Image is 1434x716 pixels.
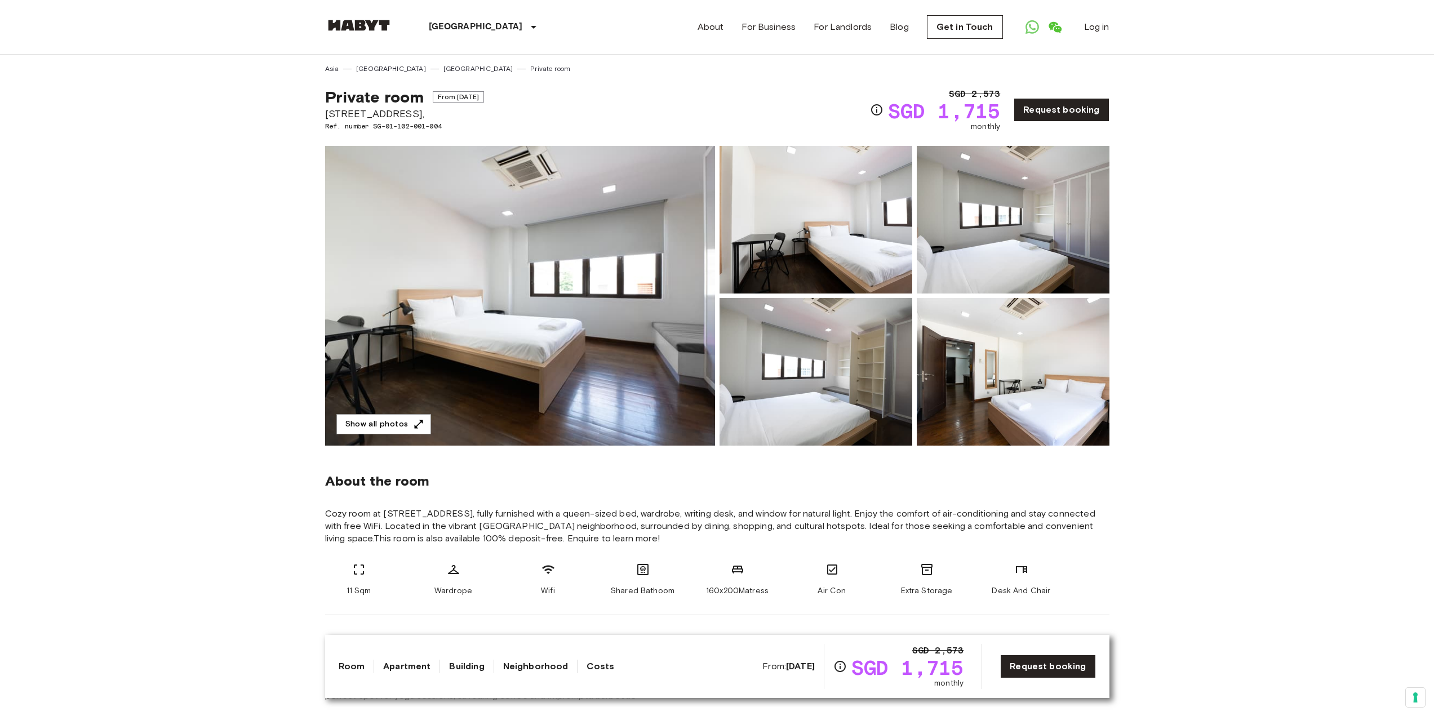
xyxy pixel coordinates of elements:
[433,91,484,103] span: From [DATE]
[1084,20,1109,34] a: Log in
[530,64,570,74] a: Private room
[1014,98,1109,122] a: Request booking
[927,15,1003,39] a: Get in Touch
[443,64,513,74] a: [GEOGRAPHIC_DATA]
[449,660,484,673] a: Building
[901,585,953,597] span: Extra Storage
[992,585,1050,597] span: Desk And Chair
[325,106,484,121] span: [STREET_ADDRESS],
[325,20,393,31] img: Habyt
[325,64,339,74] a: Asia
[742,20,796,34] a: For Business
[339,660,365,673] a: Room
[1406,688,1425,707] button: Your consent preferences for tracking technologies
[325,473,1109,490] span: About the room
[814,20,872,34] a: For Landlords
[383,660,430,673] a: Apartment
[888,101,1000,121] span: SGD 1,715
[890,20,909,34] a: Blog
[762,660,815,673] span: From:
[934,678,964,689] span: monthly
[1000,655,1095,678] a: Request booking
[325,121,484,131] span: Ref. number SG-01-102-001-004
[611,585,674,597] span: Shared Bathoom
[347,585,371,597] span: 11 Sqm
[720,298,912,446] img: Picture of unit SG-01-102-001-004
[1044,16,1066,38] a: Open WeChat
[706,585,769,597] span: 160x200Matress
[325,87,424,106] span: Private room
[336,414,431,435] button: Show all photos
[870,103,884,117] svg: Check cost overview for full price breakdown. Please note that discounts apply to new joiners onl...
[356,64,426,74] a: [GEOGRAPHIC_DATA]
[917,146,1109,293] img: Picture of unit SG-01-102-001-004
[434,585,472,597] span: Wardrope
[698,20,724,34] a: About
[971,121,1000,132] span: monthly
[429,20,523,34] p: [GEOGRAPHIC_DATA]
[503,660,569,673] a: Neighborhood
[833,660,847,673] svg: Check cost overview for full price breakdown. Please note that discounts apply to new joiners onl...
[912,644,964,657] span: SGD 2,573
[1021,16,1044,38] a: Open WhatsApp
[786,661,815,671] b: [DATE]
[818,585,846,597] span: Air Con
[587,660,614,673] a: Costs
[949,87,1000,101] span: SGD 2,573
[851,657,964,678] span: SGD 1,715
[325,146,715,446] img: Marketing picture of unit SG-01-102-001-004
[917,298,1109,446] img: Picture of unit SG-01-102-001-004
[541,585,555,597] span: Wifi
[720,146,912,293] img: Picture of unit SG-01-102-001-004
[325,508,1109,545] span: Cozy room at [STREET_ADDRESS], fully furnished with a queen-sized bed, wardrobe, writing desk, an...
